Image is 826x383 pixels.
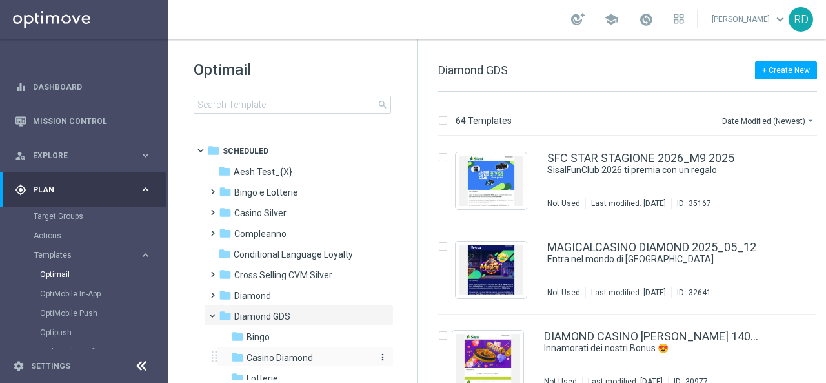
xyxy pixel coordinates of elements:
button: + Create New [755,61,817,79]
a: Dashboard [33,70,152,104]
span: Templates [34,251,126,259]
i: folder [219,227,232,240]
i: folder [219,206,232,219]
div: 32641 [689,287,711,298]
i: folder [231,330,244,343]
span: Cross Selling CVM Silver [234,269,332,281]
a: Settings [31,362,70,370]
a: OptiMobile In-App [40,289,134,299]
i: more_vert [378,352,388,362]
a: Entra nel mondo di [GEOGRAPHIC_DATA] [547,253,732,265]
span: Plan [33,186,139,194]
a: Innamorati dei nostri Bonus 😍 [544,342,732,355]
i: gps_fixed [15,184,26,196]
i: folder [219,185,232,198]
span: keyboard_arrow_down [773,12,787,26]
span: school [604,12,618,26]
div: RD [789,7,813,32]
i: folder [231,351,244,364]
div: Templates [34,245,166,381]
span: search [378,99,388,110]
div: Plan [15,184,139,196]
button: Mission Control [14,116,152,127]
div: OptiMobile Push [40,304,166,323]
i: equalizer [15,81,26,93]
span: Diamond GDS [234,311,290,322]
span: Diamond GDS [438,63,508,77]
div: 35167 [689,198,711,209]
i: folder [219,268,232,281]
button: more_vert [375,351,388,364]
div: OptiMobile In-App [40,284,166,304]
div: ID: [671,287,711,298]
i: keyboard_arrow_right [139,149,152,161]
span: Bingo e Lotterie [234,187,298,198]
div: Mission Control [15,104,152,138]
button: equalizer Dashboard [14,82,152,92]
a: SisalFunClub 2026 ti premia con un regalo [547,164,732,176]
img: 35167.jpeg [459,156,523,206]
i: settings [13,360,25,372]
span: Bingo [247,331,270,343]
span: Conditional Language Loyalty [234,249,353,260]
i: keyboard_arrow_right [139,183,152,196]
i: folder [218,247,231,260]
span: Scheduled [223,145,268,157]
p: 64 Templates [456,115,512,127]
span: Casino Silver [234,207,287,219]
button: gps_fixed Plan keyboard_arrow_right [14,185,152,195]
div: Templates [34,251,139,259]
input: Search Template [194,96,391,114]
div: Not Used [547,198,580,209]
a: Web Push Notifications [40,347,134,357]
span: Casino Diamond [247,352,313,364]
div: Optipush [40,323,166,342]
a: Optipush [40,327,134,338]
a: Optimail [40,269,134,280]
i: keyboard_arrow_right [139,249,152,262]
a: Mission Control [33,104,152,138]
span: Diamond [234,290,271,302]
div: Not Used [547,287,580,298]
h1: Optimail [194,59,391,80]
div: Innamorati dei nostri Bonus 😍 [544,342,761,355]
i: person_search [15,150,26,161]
a: Target Groups [34,211,134,222]
i: folder [218,165,231,178]
div: Last modified: [DATE] [586,198,671,209]
div: ID: [671,198,711,209]
div: Entra nel mondo di Magical Casino [547,253,761,265]
a: MAGICALCASINO DIAMOND 2025_05_12 [547,242,756,253]
i: folder [219,309,232,322]
a: Actions [34,231,134,241]
a: [PERSON_NAME]keyboard_arrow_down [710,10,789,29]
div: Actions [34,226,166,245]
span: Compleanno [234,228,287,240]
div: Last modified: [DATE] [586,287,671,298]
button: Templates keyboard_arrow_right [34,250,152,260]
div: Explore [15,150,139,161]
a: OptiMobile Push [40,308,134,318]
button: Date Modified (Newest)arrow_drop_down [721,113,817,129]
i: folder [207,144,220,157]
span: Explore [33,152,139,160]
div: SisalFunClub 2026 ti premia con un regalo [547,164,761,176]
div: Dashboard [15,70,152,104]
i: folder [219,289,232,302]
div: Optimail [40,265,166,284]
img: 32641.jpeg [459,245,523,295]
a: DIAMOND CASINO [PERSON_NAME] 14022025 [544,331,761,342]
div: Web Push Notifications [40,342,166,362]
a: SFC STAR STAGIONE 2026_M9 2025 [547,152,734,164]
span: Aesh Test_{X} [234,166,292,178]
button: person_search Explore keyboard_arrow_right [14,150,152,161]
div: Target Groups [34,207,166,226]
i: arrow_drop_down [805,116,816,126]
